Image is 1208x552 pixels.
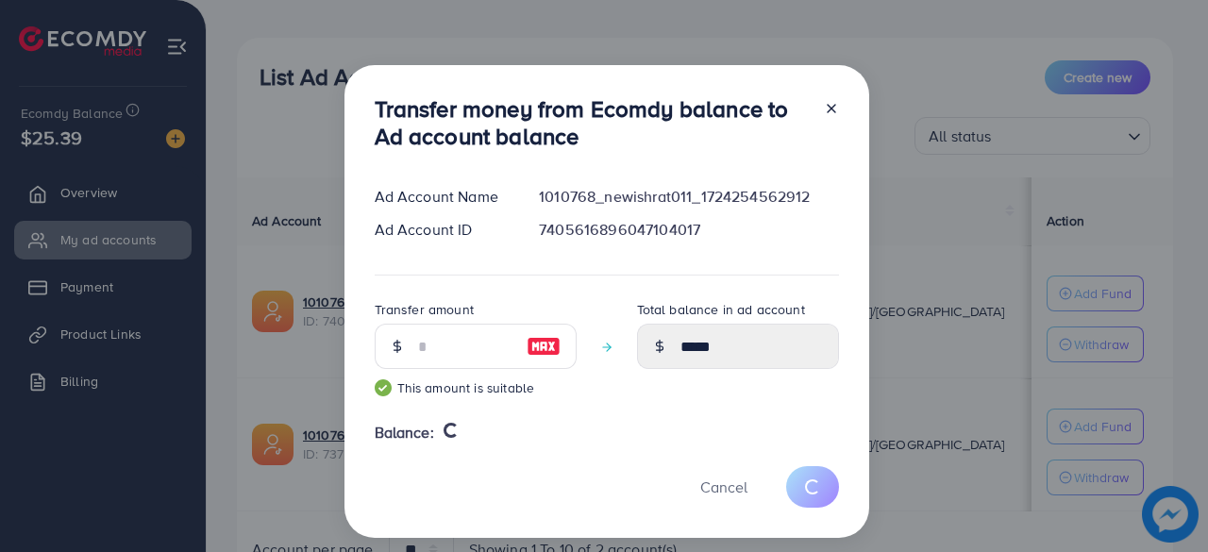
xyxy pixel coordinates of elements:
[375,378,577,397] small: This amount is suitable
[375,300,474,319] label: Transfer amount
[524,186,853,208] div: 1010768_newishrat011_1724254562912
[700,477,747,497] span: Cancel
[375,379,392,396] img: guide
[360,219,525,241] div: Ad Account ID
[637,300,805,319] label: Total balance in ad account
[360,186,525,208] div: Ad Account Name
[524,219,853,241] div: 7405616896047104017
[375,422,434,443] span: Balance:
[527,335,561,358] img: image
[375,95,809,150] h3: Transfer money from Ecomdy balance to Ad account balance
[677,466,771,507] button: Cancel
